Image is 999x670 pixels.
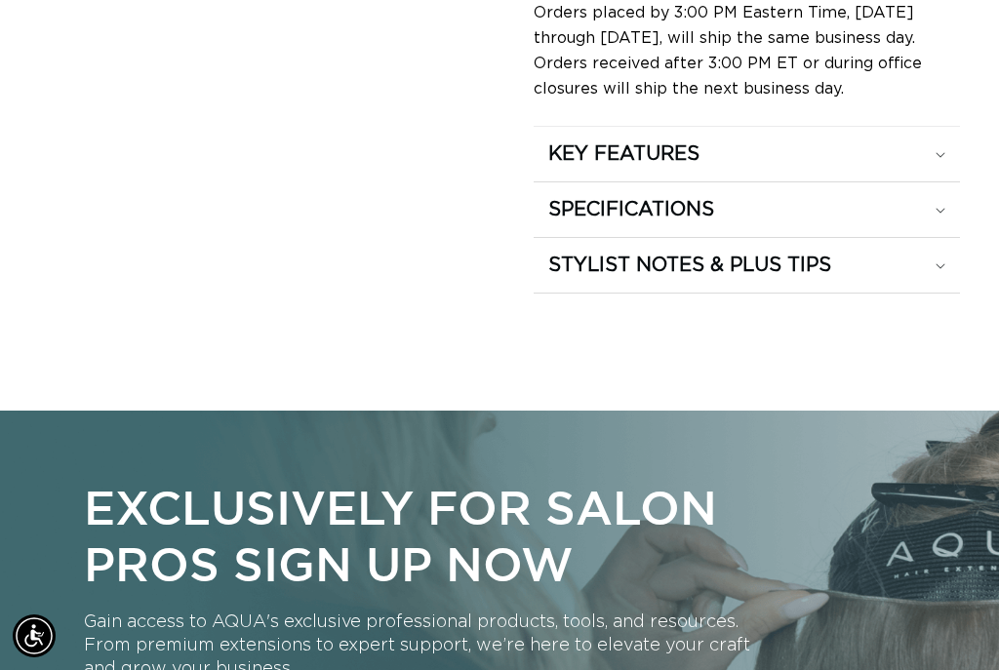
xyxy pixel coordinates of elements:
summary: KEY FEATURES [534,127,960,181]
h2: SPECIFICATIONS [548,197,714,222]
h2: KEY FEATURES [548,141,699,167]
p: Exclusively for Salon Pros Sign Up Now [84,479,755,591]
div: Accessibility Menu [13,614,56,657]
span: Orders placed by 3:00 PM Eastern Time, [DATE] through [DATE], will ship the same business day. Or... [534,5,922,97]
summary: SPECIFICATIONS [534,182,960,237]
h2: STYLIST NOTES & PLUS TIPS [548,253,831,278]
summary: STYLIST NOTES & PLUS TIPS [534,238,960,293]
